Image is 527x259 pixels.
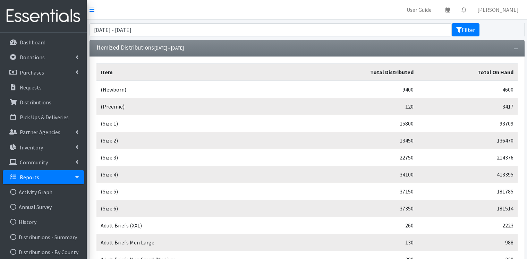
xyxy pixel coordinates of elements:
[3,125,84,139] a: Partner Agencies
[302,132,418,149] td: 13450
[3,110,84,124] a: Pick Ups & Deliveries
[20,84,42,91] p: Requests
[90,23,452,36] input: January 1, 2011 - December 31, 2011
[3,215,84,229] a: History
[302,149,418,166] td: 22750
[302,234,418,251] td: 130
[96,81,302,98] td: (Newborn)
[3,200,84,214] a: Annual Survey
[3,66,84,79] a: Purchases
[3,50,84,64] a: Donations
[302,81,418,98] td: 9400
[418,149,517,166] td: 214376
[418,98,517,115] td: 3417
[3,80,84,94] a: Requests
[418,166,517,183] td: 413395
[418,217,517,234] td: 2223
[418,183,517,200] td: 181785
[3,230,84,244] a: Distributions - Summary
[302,115,418,132] td: 15800
[418,200,517,217] td: 181514
[96,200,302,217] td: (Size 6)
[3,95,84,109] a: Distributions
[20,114,69,121] p: Pick Ups & Deliveries
[3,185,84,199] a: Activity Graph
[154,45,184,51] small: [DATE] - [DATE]
[20,159,48,166] p: Community
[20,129,60,136] p: Partner Agencies
[96,98,302,115] td: (Preemie)
[302,98,418,115] td: 120
[96,217,302,234] td: Adult Briefs (XXL)
[20,54,45,61] p: Donations
[3,155,84,169] a: Community
[20,174,39,181] p: Reports
[418,115,517,132] td: 93709
[20,99,51,106] p: Distributions
[3,245,84,259] a: Distributions - By County
[96,44,184,51] h3: Itemized Distributions
[96,149,302,166] td: (Size 3)
[418,234,517,251] td: 988
[3,170,84,184] a: Reports
[302,166,418,183] td: 34100
[452,23,479,36] button: Filter
[96,64,302,81] th: Item
[96,183,302,200] td: (Size 5)
[302,64,418,81] th: Total Distributed
[96,166,302,183] td: (Size 4)
[3,35,84,49] a: Dashboard
[3,140,84,154] a: Inventory
[20,69,44,76] p: Purchases
[302,200,418,217] td: 37350
[472,3,524,17] a: [PERSON_NAME]
[302,183,418,200] td: 37150
[401,3,437,17] a: User Guide
[3,5,84,28] img: HumanEssentials
[418,132,517,149] td: 136470
[96,234,302,251] td: Adult Briefs Men Large
[96,132,302,149] td: (Size 2)
[20,39,45,46] p: Dashboard
[20,144,43,151] p: Inventory
[418,81,517,98] td: 4600
[418,64,517,81] th: Total On Hand
[302,217,418,234] td: 260
[96,115,302,132] td: (Size 1)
